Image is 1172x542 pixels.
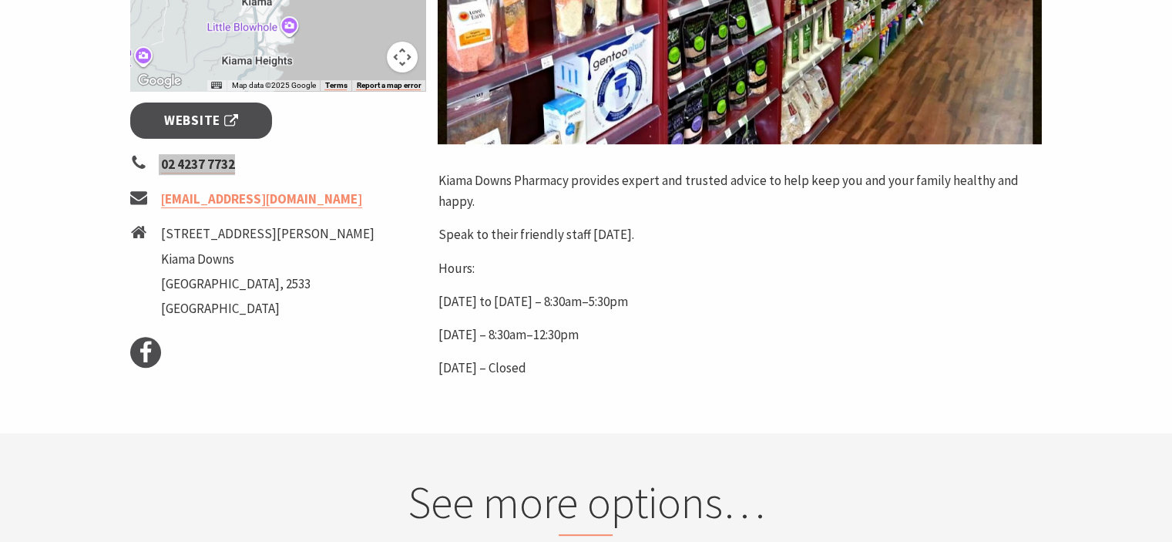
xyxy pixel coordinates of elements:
a: 02 4237 7732 [161,156,235,173]
p: [DATE] to [DATE] – 8:30am–5:30pm [438,291,1042,312]
a: [EMAIL_ADDRESS][DOMAIN_NAME] [161,190,362,208]
a: Report a map error [356,81,421,90]
a: Terms (opens in new tab) [324,81,347,90]
p: Speak to their friendly staff [DATE]. [438,224,1042,245]
span: Map data ©2025 Google [231,81,315,89]
li: [GEOGRAPHIC_DATA], 2533 [161,274,374,295]
span: Hours: [438,260,474,277]
p: [DATE] – 8:30am–12:30pm [438,325,1042,345]
a: Website [130,103,273,139]
li: [GEOGRAPHIC_DATA] [161,298,374,319]
span: Website [164,110,238,131]
p: Kiama Downs Pharmacy provides expert and trusted advice to help keep you and your family healthy ... [438,170,1042,212]
li: Kiama Downs [161,249,374,270]
a: Open this area in Google Maps (opens a new window) [134,71,185,91]
h2: See more options… [292,476,880,536]
p: [DATE] – Closed [438,358,1042,379]
button: Map camera controls [387,42,418,72]
img: Google [134,71,185,91]
li: [STREET_ADDRESS][PERSON_NAME] [161,224,374,244]
button: Keyboard shortcuts [211,80,222,91]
